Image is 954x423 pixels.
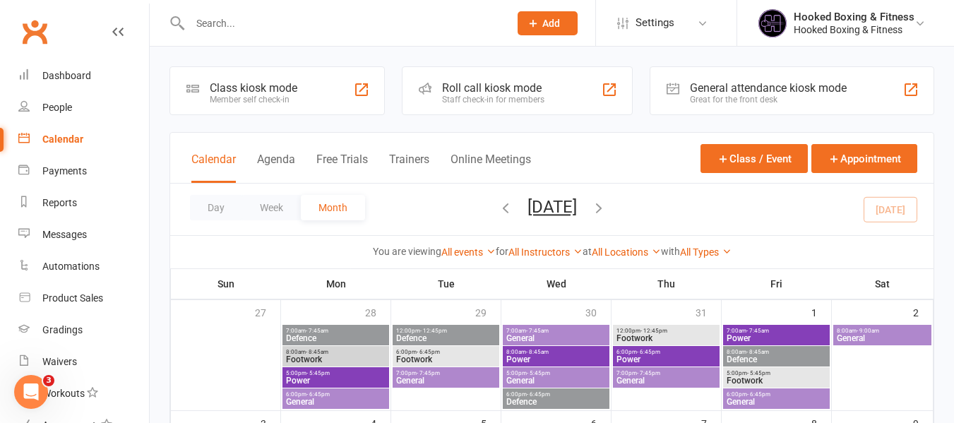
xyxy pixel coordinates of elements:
[18,314,149,346] a: Gradings
[391,269,501,299] th: Tue
[420,328,447,334] span: - 12:45pm
[636,7,674,39] span: Settings
[285,391,386,398] span: 6:00pm
[811,144,917,173] button: Appointment
[210,81,297,95] div: Class kiosk mode
[585,300,611,323] div: 30
[501,269,612,299] th: Wed
[696,300,721,323] div: 31
[836,328,929,334] span: 8:00am
[700,144,808,173] button: Class / Event
[373,246,441,257] strong: You are viewing
[592,246,661,258] a: All Locations
[42,324,83,335] div: Gradings
[389,153,429,183] button: Trainers
[18,282,149,314] a: Product Sales
[395,328,496,334] span: 12:00pm
[794,11,914,23] div: Hooked Boxing & Fitness
[441,246,496,258] a: All events
[637,349,660,355] span: - 6:45pm
[746,328,769,334] span: - 7:45am
[726,398,827,406] span: General
[612,269,722,299] th: Thu
[285,328,386,334] span: 7:00am
[836,334,929,342] span: General
[42,388,85,399] div: Workouts
[285,334,386,342] span: Defence
[18,92,149,124] a: People
[913,300,933,323] div: 2
[637,370,660,376] span: - 7:45pm
[616,334,717,342] span: Footwork
[527,197,577,217] button: [DATE]
[17,14,52,49] a: Clubworx
[14,375,48,409] iframe: Intercom live chat
[42,261,100,272] div: Automations
[285,349,386,355] span: 8:00am
[42,197,77,208] div: Reports
[526,349,549,355] span: - 8:45am
[722,269,832,299] th: Fri
[680,246,732,258] a: All Types
[747,370,770,376] span: - 5:45pm
[306,391,330,398] span: - 6:45pm
[210,95,297,105] div: Member self check-in
[285,370,386,376] span: 5:00pm
[506,349,607,355] span: 8:00am
[285,355,386,364] span: Footwork
[257,153,295,183] button: Agenda
[18,251,149,282] a: Automations
[395,334,496,342] span: Defence
[42,165,87,177] div: Payments
[506,398,607,406] span: Defence
[306,349,328,355] span: - 8:45am
[518,11,578,35] button: Add
[583,246,592,257] strong: at
[171,269,281,299] th: Sun
[726,334,827,342] span: Power
[18,187,149,219] a: Reports
[395,349,496,355] span: 6:00pm
[661,246,680,257] strong: with
[417,349,440,355] span: - 6:45pm
[18,378,149,410] a: Workouts
[186,13,499,33] input: Search...
[616,328,717,334] span: 12:00pm
[281,269,391,299] th: Mon
[690,95,847,105] div: Great for the front desk
[726,391,827,398] span: 6:00pm
[857,328,879,334] span: - 9:00am
[190,195,242,220] button: Day
[42,292,103,304] div: Product Sales
[811,300,831,323] div: 1
[616,355,717,364] span: Power
[616,370,717,376] span: 7:00pm
[726,349,827,355] span: 8:00am
[506,391,607,398] span: 6:00pm
[255,300,280,323] div: 27
[42,356,77,367] div: Waivers
[42,229,87,240] div: Messages
[285,398,386,406] span: General
[395,376,496,385] span: General
[526,328,549,334] span: - 7:45am
[242,195,301,220] button: Week
[442,81,544,95] div: Roll call kiosk mode
[306,370,330,376] span: - 5:45pm
[640,328,667,334] span: - 12:45pm
[726,355,827,364] span: Defence
[542,18,560,29] span: Add
[527,391,550,398] span: - 6:45pm
[616,376,717,385] span: General
[506,355,607,364] span: Power
[42,70,91,81] div: Dashboard
[690,81,847,95] div: General attendance kiosk mode
[442,95,544,105] div: Staff check-in for members
[191,153,236,183] button: Calendar
[18,155,149,187] a: Payments
[506,370,607,376] span: 5:00pm
[506,334,607,342] span: General
[306,328,328,334] span: - 7:45am
[508,246,583,258] a: All Instructors
[726,376,827,385] span: Footwork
